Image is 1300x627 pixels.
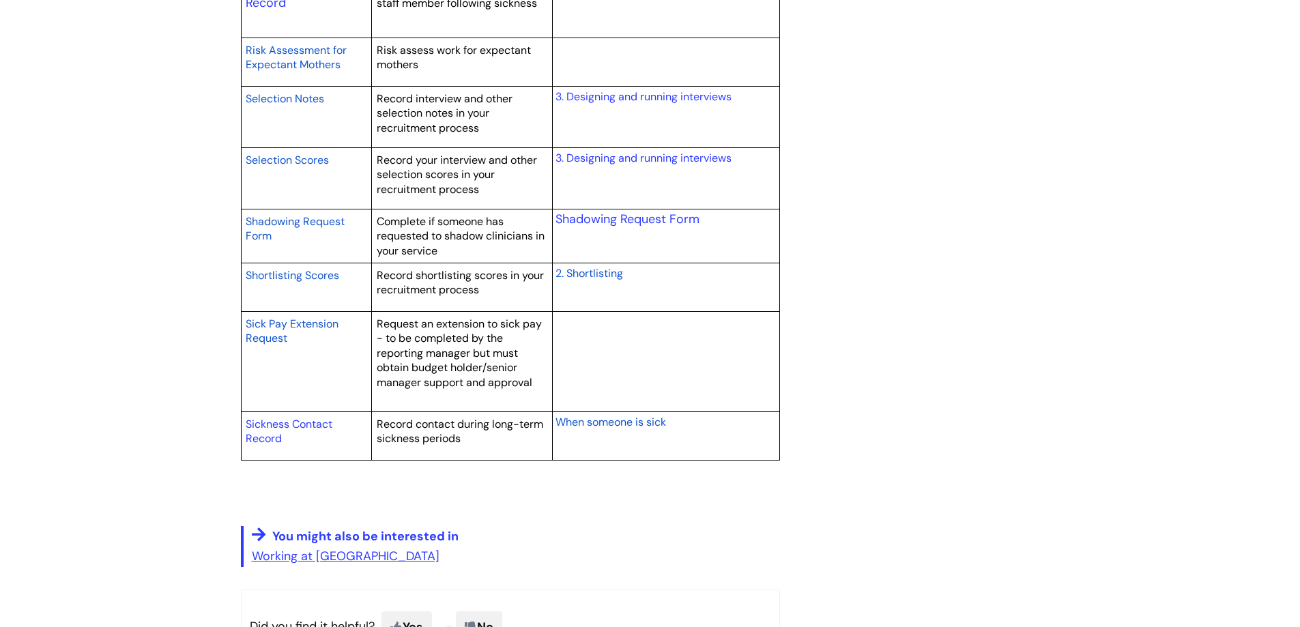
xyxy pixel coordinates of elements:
a: Shadowing Request Form [246,213,345,244]
span: Selection Scores [246,153,329,167]
a: Shadowing Request Form [555,211,699,227]
span: Record your interview and other selection scores in your recruitment process [377,153,537,196]
span: Record contact during long-term sickness periods [377,417,543,446]
a: 3. Designing and running interviews [555,151,732,165]
a: Selection Scores [246,151,329,168]
span: Record interview and other selection notes in your recruitment process [377,91,512,135]
a: Working at [GEOGRAPHIC_DATA] [252,548,439,564]
a: When someone is sick [555,413,666,430]
span: You might also be interested in [272,528,459,544]
span: Complete if someone has requested to shadow clinicians in your service [377,214,545,258]
span: Record shortlisting scores in your recruitment process [377,268,544,297]
span: Sick Pay Extension Request [246,317,338,346]
a: Shortlisting Scores [246,267,339,283]
a: 3. Designing and running interviews [555,89,732,104]
span: When someone is sick [555,415,666,429]
span: 2. Shortlisting [555,266,623,280]
span: Risk assess work for expectant mothers [377,43,531,72]
span: Selection Notes [246,91,324,106]
span: Shadowing Request Form [246,214,345,244]
a: Selection Notes [246,90,324,106]
a: 2. Shortlisting [555,265,623,281]
span: Request an extension to sick pay - to be completed by the reporting manager but must obtain budge... [377,317,542,390]
span: Shortlisting Scores [246,268,339,282]
a: Sickness Contact Record [246,417,332,446]
a: Risk Assessment for Expectant Mothers [246,42,347,73]
span: Risk Assessment for Expectant Mothers [246,43,347,72]
a: Sick Pay Extension Request [246,315,338,347]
